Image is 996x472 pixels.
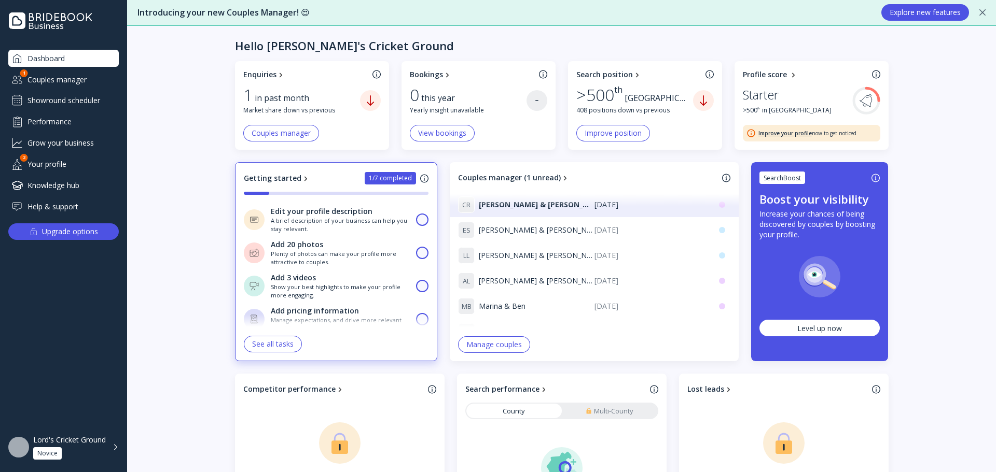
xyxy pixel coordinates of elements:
[235,38,454,53] div: Hello [PERSON_NAME]'s Cricket Ground
[944,422,996,472] iframe: Chat Widget
[8,71,119,88] div: Couples manager
[576,85,622,105] div: > 500
[410,85,419,105] div: 0
[410,106,527,115] div: Yearly insight unavailable
[890,8,961,17] div: Explore new features
[8,92,119,109] a: Showround scheduler
[271,316,410,332] div: Manage expectations, and drive more relevant enquiries.
[137,7,871,19] div: Introducing your new Couples Manager! 😍
[458,273,475,289] div: A L
[243,69,368,80] a: Enquiries
[458,173,561,183] div: Couples manager (1 unread)
[271,217,410,233] div: A brief description of your business can help you stay relevant.
[594,250,706,261] div: [DATE]
[479,276,594,286] span: [PERSON_NAME] & [PERSON_NAME]
[687,384,724,394] div: Lost leads
[758,130,856,137] div: now to get noticed
[243,125,319,141] button: Couples manager
[576,125,650,141] button: Improve position
[466,404,562,418] a: County
[42,224,98,239] div: Upgrade options
[20,154,28,162] div: 2
[743,69,868,80] a: Profile score
[594,326,706,337] div: [DATE]
[585,129,642,137] div: Improve position
[271,239,323,250] div: Add 20 photos
[243,106,360,115] div: Market share down vs previous
[576,69,633,80] div: Search position
[8,134,119,151] a: Grow your business
[687,384,868,394] a: Lost leads
[244,173,301,183] div: Getting started
[881,4,969,21] button: Explore new features
[759,320,880,336] button: Level up now
[8,50,119,67] a: Dashboard
[762,106,832,115] span: in [GEOGRAPHIC_DATA]
[458,336,530,353] button: Manage couples
[271,206,372,217] div: Edit your profile description
[797,323,842,333] div: Level up now
[594,199,706,210] div: [DATE]
[759,191,869,207] div: Boost your visibility
[743,106,760,115] div: > 500
[743,85,779,105] div: Starter
[418,129,466,137] div: View bookings
[33,435,106,445] div: Lord's Cricket Ground
[271,306,359,316] div: Add pricing information
[410,69,443,80] div: Bookings
[252,340,294,348] div: See all tasks
[243,69,276,80] div: Enquiries
[8,155,119,173] div: Your profile
[8,71,119,88] a: Couples manager1
[8,177,119,194] a: Knowledge hub
[8,223,119,240] button: Upgrade options
[8,198,119,215] a: Help & support
[37,449,58,457] div: Novice
[255,92,315,104] div: in past month
[20,69,28,77] div: 1
[243,85,253,105] div: 1
[8,437,29,457] img: dpr=1,fit=cover,g=face,w=48,h=48
[410,125,475,141] button: View bookings
[479,250,594,261] span: [PERSON_NAME] & [PERSON_NAME]
[271,250,410,266] div: Plenty of photos can make your profile more attractive to couples.
[458,247,475,264] div: L L
[465,384,646,394] a: Search performance
[8,155,119,173] a: Your profile2
[479,301,525,311] span: Marina & Ben
[271,283,410,299] div: Show your best highlights to make your profile more engaging.
[759,209,880,240] div: Increase your chances of being discovered by couples by boosting your profile.
[244,336,302,352] button: See all tasks
[243,384,336,394] div: Competitor performance
[8,113,119,130] a: Performance
[479,326,594,337] span: [PERSON_NAME] & [PERSON_NAME]
[586,406,633,416] div: Multi-County
[625,92,693,104] div: [GEOGRAPHIC_DATA]
[758,130,812,137] a: Improve your profile
[743,69,787,80] div: Profile score
[244,173,310,183] a: Getting started
[479,225,594,235] span: [PERSON_NAME] & [PERSON_NAME]
[458,173,718,183] a: Couples manager (1 unread)
[576,69,701,80] a: Search position
[458,323,475,340] div: A P
[594,225,706,235] div: [DATE]
[764,174,801,182] div: SearchBoost
[479,199,594,210] span: [PERSON_NAME] & [PERSON_NAME]
[576,106,693,115] div: 408 positions down vs previous
[458,196,475,213] div: C R
[465,384,539,394] div: Search performance
[594,301,706,311] div: [DATE]
[252,129,311,137] div: Couples manager
[271,273,316,283] div: Add 3 videos
[466,340,522,349] div: Manage couples
[243,384,424,394] a: Competitor performance
[369,174,412,182] div: 1/7 completed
